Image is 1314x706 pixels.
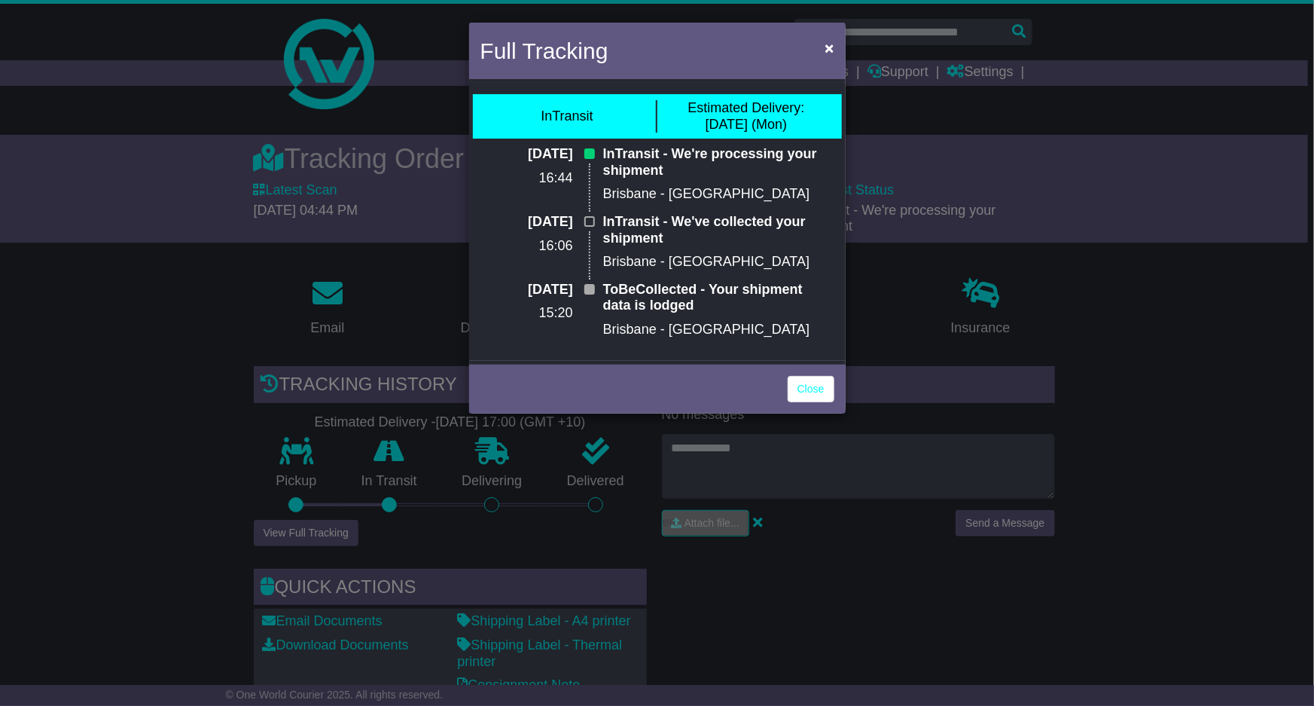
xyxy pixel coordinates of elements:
[603,186,834,203] p: Brisbane - [GEOGRAPHIC_DATA]
[480,34,608,68] h4: Full Tracking
[603,322,834,338] p: Brisbane - [GEOGRAPHIC_DATA]
[480,282,573,298] p: [DATE]
[603,214,834,246] p: InTransit - We've collected your shipment
[480,146,573,163] p: [DATE]
[480,170,573,187] p: 16:44
[687,100,804,133] div: [DATE] (Mon)
[480,214,573,231] p: [DATE]
[480,305,573,322] p: 15:20
[603,146,834,179] p: InTransit - We're processing your shipment
[825,39,834,57] span: ×
[603,254,834,270] p: Brisbane - [GEOGRAPHIC_DATA]
[541,108,593,125] div: InTransit
[687,100,804,115] span: Estimated Delivery:
[480,238,573,255] p: 16:06
[817,32,841,63] button: Close
[788,376,834,402] a: Close
[603,282,834,314] p: ToBeCollected - Your shipment data is lodged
